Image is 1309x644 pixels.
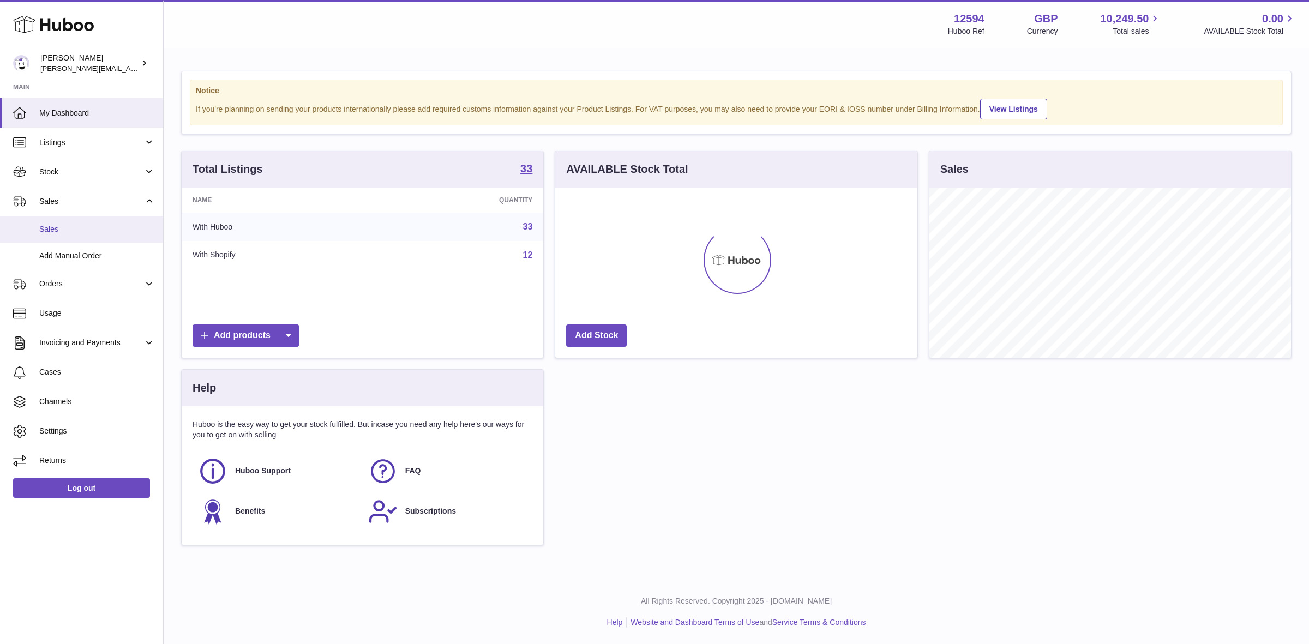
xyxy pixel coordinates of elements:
span: Cases [39,367,155,377]
a: 0.00 AVAILABLE Stock Total [1204,11,1296,37]
a: 10,249.50 Total sales [1100,11,1161,37]
p: Huboo is the easy way to get your stock fulfilled. But incase you need any help here's our ways f... [193,419,532,440]
span: Sales [39,196,143,207]
span: Subscriptions [405,506,456,516]
span: Huboo Support [235,466,291,476]
strong: 33 [520,163,532,174]
div: [PERSON_NAME] [40,53,139,74]
span: Stock [39,167,143,177]
td: With Shopify [182,241,377,269]
span: Benefits [235,506,265,516]
h3: Total Listings [193,162,263,177]
img: owen@wearemakewaves.com [13,55,29,71]
a: Benefits [198,497,357,526]
a: View Listings [980,99,1047,119]
a: Subscriptions [368,497,527,526]
span: Sales [39,224,155,234]
span: Total sales [1113,26,1161,37]
a: Add products [193,324,299,347]
div: Currency [1027,26,1058,37]
th: Name [182,188,377,213]
span: My Dashboard [39,108,155,118]
a: 33 [520,163,532,176]
span: Settings [39,426,155,436]
span: Returns [39,455,155,466]
strong: Notice [196,86,1277,96]
span: Orders [39,279,143,289]
a: Add Stock [566,324,627,347]
span: 0.00 [1262,11,1283,26]
span: 10,249.50 [1100,11,1149,26]
a: Log out [13,478,150,498]
a: Website and Dashboard Terms of Use [631,618,759,627]
li: and [627,617,866,628]
a: FAQ [368,456,527,486]
span: Listings [39,137,143,148]
a: 33 [523,222,533,231]
a: Help [607,618,623,627]
div: Huboo Ref [948,26,984,37]
a: Service Terms & Conditions [772,618,866,627]
span: [PERSON_NAME][EMAIL_ADDRESS][DOMAIN_NAME] [40,64,219,73]
h3: Help [193,381,216,395]
span: FAQ [405,466,421,476]
span: Add Manual Order [39,251,155,261]
td: With Huboo [182,213,377,241]
span: AVAILABLE Stock Total [1204,26,1296,37]
h3: Sales [940,162,969,177]
span: Usage [39,308,155,318]
span: Channels [39,396,155,407]
span: Invoicing and Payments [39,338,143,348]
a: 12 [523,250,533,260]
h3: AVAILABLE Stock Total [566,162,688,177]
strong: 12594 [954,11,984,26]
p: All Rights Reserved. Copyright 2025 - [DOMAIN_NAME] [172,596,1300,606]
strong: GBP [1034,11,1058,26]
th: Quantity [377,188,544,213]
div: If you're planning on sending your products internationally please add required customs informati... [196,97,1277,119]
a: Huboo Support [198,456,357,486]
